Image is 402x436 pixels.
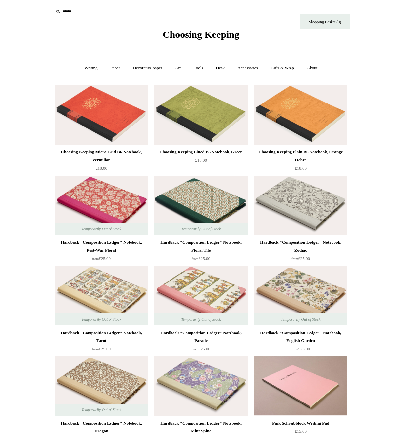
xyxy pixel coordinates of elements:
[291,347,298,351] span: from
[254,266,347,325] img: Hardback "Composition Ledger" Notebook, English Garden
[154,356,248,416] a: Hardback "Composition Ledger" Notebook, Mint Spine Hardback "Composition Ledger" Notebook, Mint S...
[256,329,346,345] div: Hardback "Composition Ledger" Notebook, English Garden
[156,329,246,345] div: Hardback "Composition Ledger" Notebook, Parade
[256,419,346,427] div: Pink Schreibblock Writing Pad
[156,148,246,156] div: Choosing Keeping Lined B6 Notebook, Green
[154,239,248,265] a: Hardback "Composition Ledger" Notebook, Floral Tile from£25.00
[169,59,187,77] a: Art
[295,166,307,171] span: £18.00
[210,59,231,77] a: Desk
[55,176,148,235] a: Hardback "Composition Ledger" Notebook, Post-War Floral Hardback "Composition Ledger" Notebook, P...
[56,329,146,345] div: Hardback "Composition Ledger" Notebook, Tarot
[154,356,248,416] img: Hardback "Composition Ledger" Notebook, Mint Spine
[56,419,146,435] div: Hardback "Composition Ledger" Notebook, Dragon
[55,356,148,416] img: Hardback "Composition Ledger" Notebook, Dragon
[75,404,128,416] span: Temporarily Out of Stock
[154,85,248,145] a: Choosing Keeping Lined B6 Notebook, Green Choosing Keeping Lined B6 Notebook, Green
[79,59,104,77] a: Writing
[295,429,307,434] span: £15.00
[55,176,148,235] img: Hardback "Composition Ledger" Notebook, Post-War Floral
[55,266,148,325] a: Hardback "Composition Ledger" Notebook, Tarot Hardback "Composition Ledger" Notebook, Tarot Tempo...
[75,223,128,235] span: Temporarily Out of Stock
[195,158,207,163] span: £18.00
[254,85,347,145] img: Choosing Keeping Plain B6 Notebook, Orange Ochre
[55,85,148,145] a: Choosing Keeping Micro Grid B6 Notebook, Vermilion Choosing Keeping Micro Grid B6 Notebook, Vermi...
[56,148,146,164] div: Choosing Keeping Micro Grid B6 Notebook, Vermilion
[105,59,126,77] a: Paper
[174,223,227,235] span: Temporarily Out of Stock
[254,356,347,416] a: Pink Schreibblock Writing Pad Pink Schreibblock Writing Pad
[55,85,148,145] img: Choosing Keeping Micro Grid B6 Notebook, Vermilion
[192,257,198,261] span: from
[163,34,239,39] a: Choosing Keeping
[154,266,248,325] img: Hardback "Composition Ledger" Notebook, Parade
[254,356,347,416] img: Pink Schreibblock Writing Pad
[156,239,246,254] div: Hardback "Composition Ledger" Notebook, Floral Tile
[154,176,248,235] img: Hardback "Composition Ledger" Notebook, Floral Tile
[75,313,128,325] span: Temporarily Out of Stock
[254,266,347,325] a: Hardback "Composition Ledger" Notebook, English Garden Hardback "Composition Ledger" Notebook, En...
[291,256,310,261] span: £25.00
[56,239,146,254] div: Hardback "Composition Ledger" Notebook, Post-War Floral
[188,59,209,77] a: Tools
[154,329,248,356] a: Hardback "Composition Ledger" Notebook, Parade from£25.00
[92,256,111,261] span: £25.00
[154,266,248,325] a: Hardback "Composition Ledger" Notebook, Parade Hardback "Composition Ledger" Notebook, Parade Tem...
[254,85,347,145] a: Choosing Keeping Plain B6 Notebook, Orange Ochre Choosing Keeping Plain B6 Notebook, Orange Ochre
[163,29,239,40] span: Choosing Keeping
[256,239,346,254] div: Hardback "Composition Ledger" Notebook, Zodiac
[254,239,347,265] a: Hardback "Composition Ledger" Notebook, Zodiac from£25.00
[254,176,347,235] img: Hardback "Composition Ledger" Notebook, Zodiac
[254,148,347,175] a: Choosing Keeping Plain B6 Notebook, Orange Ochre £18.00
[291,257,298,261] span: from
[55,356,148,416] a: Hardback "Composition Ledger" Notebook, Dragon Hardback "Composition Ledger" Notebook, Dragon Tem...
[265,59,300,77] a: Gifts & Wrap
[92,347,99,351] span: from
[232,59,264,77] a: Accessories
[95,166,107,171] span: £18.00
[192,346,210,351] span: £25.00
[92,346,111,351] span: £25.00
[291,346,310,351] span: £25.00
[55,266,148,325] img: Hardback "Composition Ledger" Notebook, Tarot
[55,148,148,175] a: Choosing Keeping Micro Grid B6 Notebook, Vermilion £18.00
[254,329,347,356] a: Hardback "Composition Ledger" Notebook, English Garden from£25.00
[174,313,227,325] span: Temporarily Out of Stock
[254,176,347,235] a: Hardback "Composition Ledger" Notebook, Zodiac Hardback "Composition Ledger" Notebook, Zodiac
[256,148,346,164] div: Choosing Keeping Plain B6 Notebook, Orange Ochre
[55,329,148,356] a: Hardback "Composition Ledger" Notebook, Tarot from£25.00
[55,239,148,265] a: Hardback "Composition Ledger" Notebook, Post-War Floral from£25.00
[274,313,327,325] span: Temporarily Out of Stock
[154,85,248,145] img: Choosing Keeping Lined B6 Notebook, Green
[301,59,324,77] a: About
[154,148,248,175] a: Choosing Keeping Lined B6 Notebook, Green £18.00
[192,256,210,261] span: £25.00
[154,176,248,235] a: Hardback "Composition Ledger" Notebook, Floral Tile Hardback "Composition Ledger" Notebook, Flora...
[156,419,246,435] div: Hardback "Composition Ledger" Notebook, Mint Spine
[192,347,198,351] span: from
[92,257,99,261] span: from
[127,59,168,77] a: Decorative paper
[300,14,350,29] a: Shopping Basket (0)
